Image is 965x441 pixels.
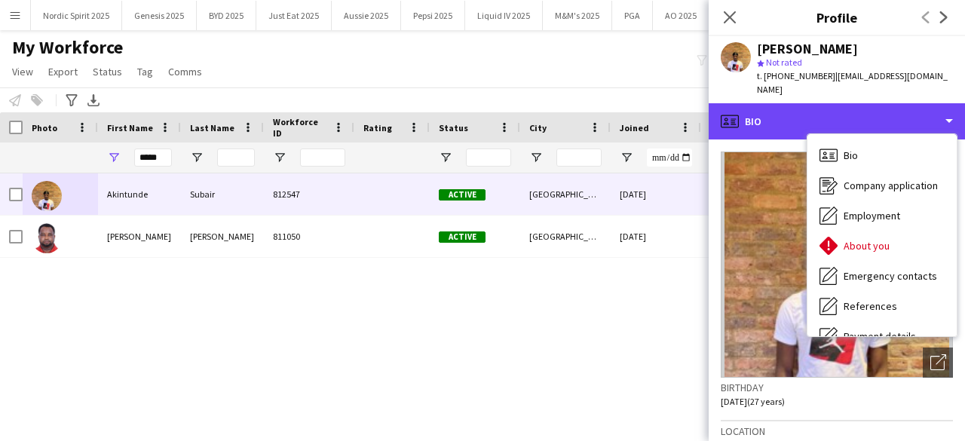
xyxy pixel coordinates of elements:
[264,173,354,215] div: 812547
[612,1,653,30] button: PGA
[653,1,709,30] button: AO 2025
[620,151,633,164] button: Open Filter Menu
[122,1,197,30] button: Genesis 2025
[757,70,835,81] span: t. [PHONE_NUMBER]
[6,62,39,81] a: View
[168,65,202,78] span: Comms
[190,122,234,133] span: Last Name
[98,173,181,215] div: Akintunde
[12,65,33,78] span: View
[12,36,123,59] span: My Workforce
[721,424,953,438] h3: Location
[647,149,692,167] input: Joined Filter Input
[556,149,602,167] input: City Filter Input
[256,1,332,30] button: Just Eat 2025
[363,122,392,133] span: Rating
[701,216,792,257] div: 211 days
[63,91,81,109] app-action-btn: Advanced filters
[766,57,802,68] span: Not rated
[520,216,611,257] div: [GEOGRAPHIC_DATA]
[620,122,649,133] span: Joined
[131,62,159,81] a: Tag
[87,62,128,81] a: Status
[721,381,953,394] h3: Birthday
[721,396,785,407] span: [DATE] (27 years)
[844,209,900,222] span: Employment
[520,173,611,215] div: [GEOGRAPHIC_DATA]
[181,216,264,257] div: [PERSON_NAME]
[709,103,965,139] div: Bio
[844,329,916,343] span: Payment details
[32,223,62,253] img: Olumide Akintunde Edwards
[543,1,612,30] button: M&M's 2025
[401,1,465,30] button: Pepsi 2025
[465,1,543,30] button: Liquid IV 2025
[162,62,208,81] a: Comms
[181,173,264,215] div: Subair
[273,151,286,164] button: Open Filter Menu
[807,291,957,321] div: References
[217,149,255,167] input: Last Name Filter Input
[439,151,452,164] button: Open Filter Menu
[137,65,153,78] span: Tag
[190,151,204,164] button: Open Filter Menu
[32,181,62,211] img: Akintunde Subair
[332,1,401,30] button: Aussie 2025
[439,189,486,201] span: Active
[757,42,858,56] div: [PERSON_NAME]
[32,122,57,133] span: Photo
[134,149,172,167] input: First Name Filter Input
[844,269,937,283] span: Emergency contacts
[757,70,948,95] span: | [EMAIL_ADDRESS][DOMAIN_NAME]
[93,65,122,78] span: Status
[611,173,701,215] div: [DATE]
[807,170,957,201] div: Company application
[31,1,122,30] button: Nordic Spirit 2025
[197,1,256,30] button: BYD 2025
[721,152,953,378] img: Crew avatar or photo
[611,216,701,257] div: [DATE]
[923,348,953,378] div: Open photos pop-in
[529,151,543,164] button: Open Filter Menu
[709,8,965,27] h3: Profile
[807,201,957,231] div: Employment
[844,149,858,162] span: Bio
[529,122,547,133] span: City
[807,140,957,170] div: Bio
[107,122,153,133] span: First Name
[439,231,486,243] span: Active
[844,299,897,313] span: References
[844,179,938,192] span: Company application
[273,116,327,139] span: Workforce ID
[439,122,468,133] span: Status
[107,151,121,164] button: Open Filter Menu
[300,149,345,167] input: Workforce ID Filter Input
[807,231,957,261] div: About you
[84,91,103,109] app-action-btn: Export XLSX
[42,62,84,81] a: Export
[466,149,511,167] input: Status Filter Input
[98,216,181,257] div: [PERSON_NAME]
[807,261,957,291] div: Emergency contacts
[807,321,957,351] div: Payment details
[844,239,890,253] span: About you
[48,65,78,78] span: Export
[264,216,354,257] div: 811050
